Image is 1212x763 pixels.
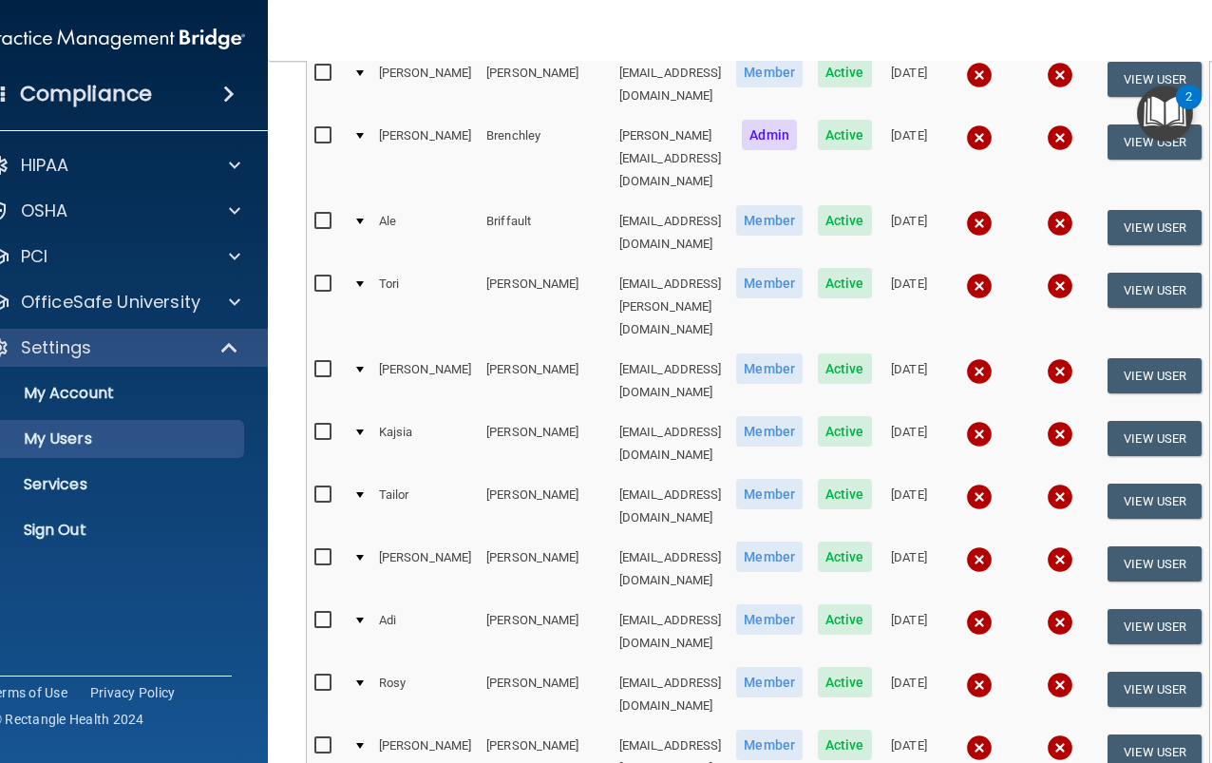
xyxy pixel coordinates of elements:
[20,81,152,107] h4: Compliance
[479,350,612,412] td: [PERSON_NAME]
[612,538,729,601] td: [EMAIL_ADDRESS][DOMAIN_NAME]
[90,683,176,702] a: Privacy Policy
[1108,273,1202,308] button: View User
[1108,609,1202,644] button: View User
[818,57,872,87] span: Active
[966,546,993,573] img: cross.ca9f0e7f.svg
[742,120,797,150] span: Admin
[880,412,939,475] td: [DATE]
[966,609,993,636] img: cross.ca9f0e7f.svg
[479,601,612,663] td: [PERSON_NAME]
[21,154,69,177] p: HIPAA
[880,475,939,538] td: [DATE]
[818,730,872,760] span: Active
[880,538,939,601] td: [DATE]
[736,479,803,509] span: Member
[612,201,729,264] td: [EMAIL_ADDRESS][DOMAIN_NAME]
[880,53,939,116] td: [DATE]
[371,412,479,475] td: Kajsia
[1047,62,1073,88] img: cross.ca9f0e7f.svg
[479,412,612,475] td: [PERSON_NAME]
[966,124,993,151] img: cross.ca9f0e7f.svg
[1047,421,1073,448] img: cross.ca9f0e7f.svg
[1185,97,1192,122] div: 2
[880,663,939,726] td: [DATE]
[479,53,612,116] td: [PERSON_NAME]
[612,601,729,663] td: [EMAIL_ADDRESS][DOMAIN_NAME]
[1108,210,1202,245] button: View User
[612,116,729,201] td: [PERSON_NAME][EMAIL_ADDRESS][DOMAIN_NAME]
[966,421,993,448] img: cross.ca9f0e7f.svg
[818,120,872,150] span: Active
[736,205,803,236] span: Member
[479,663,612,726] td: [PERSON_NAME]
[880,601,939,663] td: [DATE]
[818,604,872,635] span: Active
[371,475,479,538] td: Tailor
[966,358,993,385] img: cross.ca9f0e7f.svg
[736,353,803,384] span: Member
[883,628,1189,704] iframe: Drift Widget Chat Controller
[818,416,872,447] span: Active
[1047,210,1073,237] img: cross.ca9f0e7f.svg
[479,116,612,201] td: Brenchley
[1108,358,1202,393] button: View User
[1108,124,1202,160] button: View User
[479,538,612,601] td: [PERSON_NAME]
[21,200,68,222] p: OSHA
[479,475,612,538] td: [PERSON_NAME]
[612,412,729,475] td: [EMAIL_ADDRESS][DOMAIN_NAME]
[818,205,872,236] span: Active
[1108,421,1202,456] button: View User
[818,268,872,298] span: Active
[612,264,729,350] td: [EMAIL_ADDRESS][PERSON_NAME][DOMAIN_NAME]
[21,245,47,268] p: PCI
[736,57,803,87] span: Member
[371,663,479,726] td: Rosy
[1108,484,1202,519] button: View User
[612,663,729,726] td: [EMAIL_ADDRESS][DOMAIN_NAME]
[371,601,479,663] td: Adi
[21,291,200,314] p: OfficeSafe University
[1047,734,1073,761] img: cross.ca9f0e7f.svg
[1047,609,1073,636] img: cross.ca9f0e7f.svg
[1137,86,1193,142] button: Open Resource Center, 2 new notifications
[736,604,803,635] span: Member
[1108,546,1202,582] button: View User
[966,273,993,299] img: cross.ca9f0e7f.svg
[612,475,729,538] td: [EMAIL_ADDRESS][DOMAIN_NAME]
[736,268,803,298] span: Member
[966,484,993,510] img: cross.ca9f0e7f.svg
[479,201,612,264] td: Briffault
[818,542,872,572] span: Active
[880,201,939,264] td: [DATE]
[736,667,803,697] span: Member
[880,350,939,412] td: [DATE]
[371,201,479,264] td: Ale
[736,416,803,447] span: Member
[479,264,612,350] td: [PERSON_NAME]
[818,353,872,384] span: Active
[1047,124,1073,151] img: cross.ca9f0e7f.svg
[880,264,939,350] td: [DATE]
[21,336,91,359] p: Settings
[1108,62,1202,97] button: View User
[1047,358,1073,385] img: cross.ca9f0e7f.svg
[612,350,729,412] td: [EMAIL_ADDRESS][DOMAIN_NAME]
[371,264,479,350] td: Tori
[1047,484,1073,510] img: cross.ca9f0e7f.svg
[818,479,872,509] span: Active
[818,667,872,697] span: Active
[966,210,993,237] img: cross.ca9f0e7f.svg
[880,116,939,201] td: [DATE]
[736,542,803,572] span: Member
[1047,273,1073,299] img: cross.ca9f0e7f.svg
[966,734,993,761] img: cross.ca9f0e7f.svg
[371,116,479,201] td: [PERSON_NAME]
[612,53,729,116] td: [EMAIL_ADDRESS][DOMAIN_NAME]
[1047,546,1073,573] img: cross.ca9f0e7f.svg
[371,53,479,116] td: [PERSON_NAME]
[736,730,803,760] span: Member
[371,538,479,601] td: [PERSON_NAME]
[371,350,479,412] td: [PERSON_NAME]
